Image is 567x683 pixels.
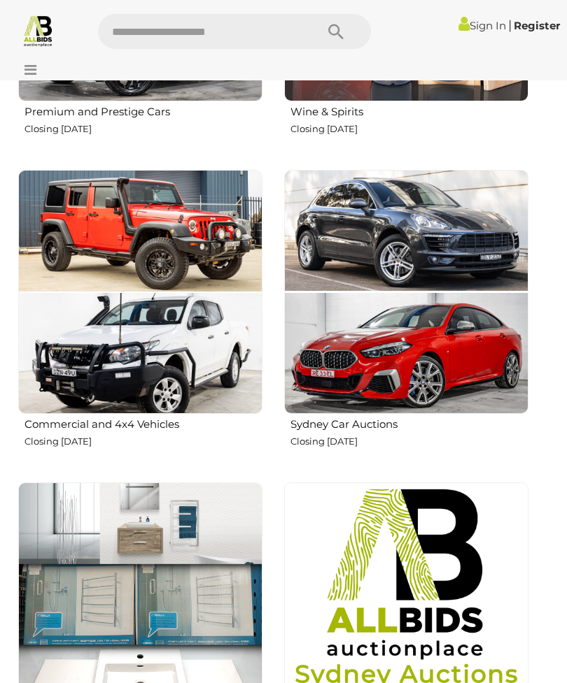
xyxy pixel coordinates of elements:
h2: Sydney Car Auctions [290,415,528,431]
p: Closing [DATE] [290,121,528,137]
h2: Premium and Prestige Cars [24,103,262,118]
img: Commercial and 4x4 Vehicles [18,170,262,414]
span: | [508,17,512,33]
img: Sydney Car Auctions [284,170,528,414]
p: Closing [DATE] [24,433,262,450]
p: Closing [DATE] [290,433,528,450]
h2: Commercial and 4x4 Vehicles [24,415,262,431]
img: Allbids.com.au [22,14,55,47]
button: Search [301,14,371,49]
a: Sign In [458,19,506,32]
a: Commercial and 4x4 Vehicles Closing [DATE] [17,169,262,471]
p: Closing [DATE] [24,121,262,137]
a: Sydney Car Auctions Closing [DATE] [283,169,528,471]
a: Register [514,19,560,32]
h2: Wine & Spirits [290,103,528,118]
